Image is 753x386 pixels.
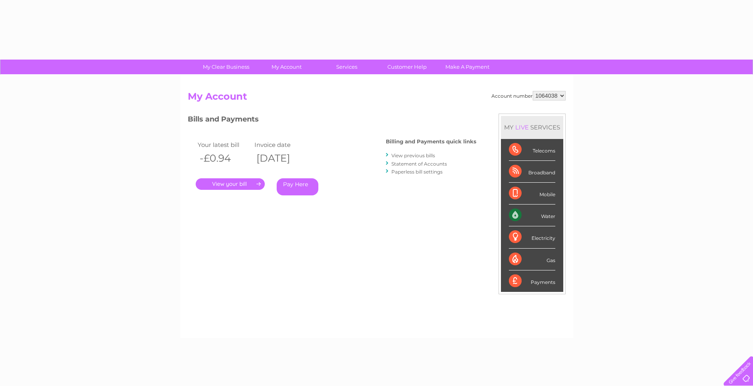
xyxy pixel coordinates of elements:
[509,226,555,248] div: Electricity
[196,150,253,166] th: -£0.94
[391,169,443,175] a: Paperless bill settings
[188,114,476,127] h3: Bills and Payments
[391,152,435,158] a: View previous bills
[435,60,500,74] a: Make A Payment
[509,270,555,292] div: Payments
[193,60,259,74] a: My Clear Business
[509,139,555,161] div: Telecoms
[514,124,530,131] div: LIVE
[196,139,253,150] td: Your latest bill
[252,139,310,150] td: Invoice date
[188,91,566,106] h2: My Account
[509,183,555,205] div: Mobile
[509,161,555,183] div: Broadband
[509,205,555,226] div: Water
[386,139,476,145] h4: Billing and Payments quick links
[254,60,319,74] a: My Account
[501,116,563,139] div: MY SERVICES
[391,161,447,167] a: Statement of Accounts
[277,178,318,195] a: Pay Here
[196,178,265,190] a: .
[374,60,440,74] a: Customer Help
[252,150,310,166] th: [DATE]
[509,249,555,270] div: Gas
[314,60,379,74] a: Services
[491,91,566,100] div: Account number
